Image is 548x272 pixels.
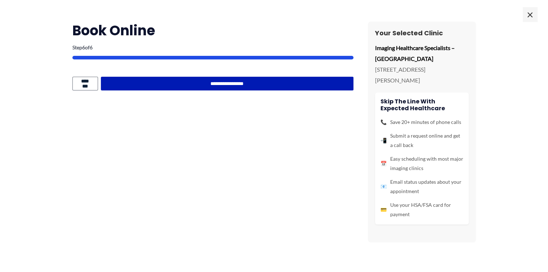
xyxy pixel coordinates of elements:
span: × [523,7,537,22]
li: Save 20+ minutes of phone calls [380,117,463,127]
h2: Book Online [72,22,353,39]
span: 📞 [380,117,387,127]
li: Email status updates about your appointment [380,177,463,196]
span: 📧 [380,182,387,191]
span: 6 [90,44,93,50]
li: Submit a request online and get a call back [380,131,463,150]
li: Easy scheduling with most major imaging clinics [380,154,463,173]
h4: Skip the line with Expected Healthcare [380,98,463,112]
p: Step of [72,45,353,50]
h3: Your Selected Clinic [375,29,469,37]
p: Imaging Healthcare Specialists – [GEOGRAPHIC_DATA] [375,43,469,64]
p: [STREET_ADDRESS][PERSON_NAME] [375,64,469,85]
span: 6 [82,44,85,50]
span: 📅 [380,159,387,168]
span: 📲 [380,136,387,145]
li: Use your HSA/FSA card for payment [380,200,463,219]
span: 💳 [380,205,387,214]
